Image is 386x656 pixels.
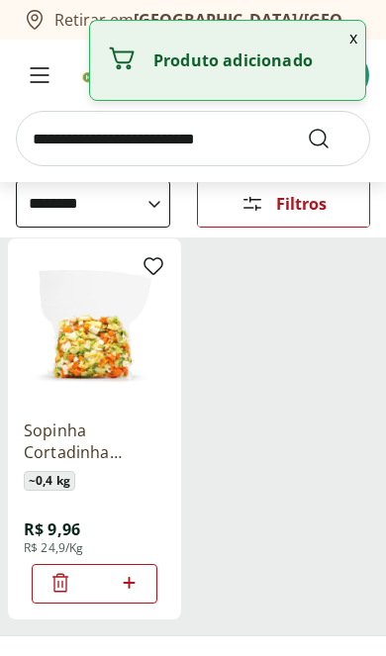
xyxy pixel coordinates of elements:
[16,51,63,99] button: Menu
[24,518,80,540] span: R$ 9,96
[24,254,165,396] img: Sopinha Cortadinha Pacote
[341,21,365,54] button: Fechar notificação
[241,192,264,216] svg: Abrir Filtros
[153,50,349,70] p: Produto adicionado
[24,471,75,491] span: ~ 0,4 kg
[197,180,370,228] button: Filtros
[276,196,327,212] span: Filtros
[16,111,370,166] input: search
[79,53,145,93] img: Hortifruti
[24,540,84,556] span: R$ 24,9/Kg
[307,127,354,150] button: Submit Search
[24,420,165,463] a: Sopinha Cortadinha Pacote
[54,11,362,29] span: Retirar em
